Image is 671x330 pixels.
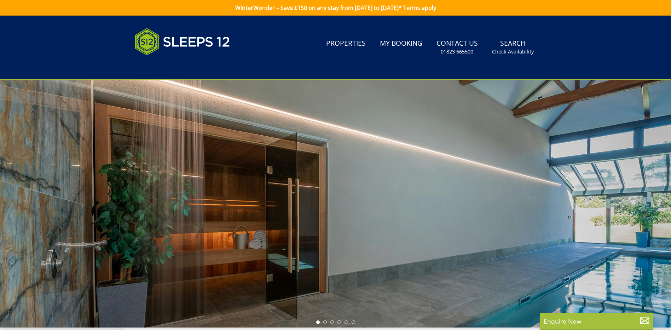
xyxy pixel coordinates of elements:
[135,24,230,59] img: Sleeps 12
[434,36,481,59] a: Contact Us01823 665500
[377,36,425,52] a: My Booking
[489,36,537,59] a: SearchCheck Availability
[441,48,473,55] small: 01823 665500
[131,64,206,70] iframe: Customer reviews powered by Trustpilot
[544,317,650,326] p: Enquire Now
[323,36,369,52] a: Properties
[492,48,534,55] small: Check Availability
